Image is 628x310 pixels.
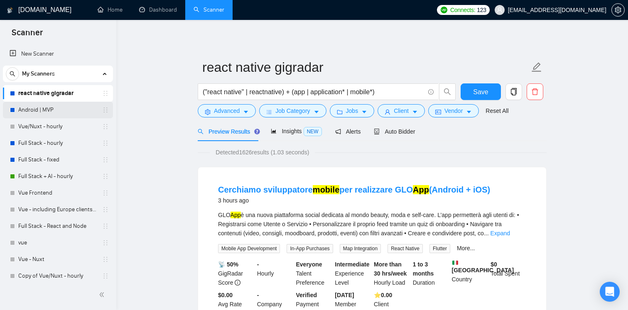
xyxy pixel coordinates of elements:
[374,128,415,135] span: Auto Bidder
[466,109,472,115] span: caret-down
[6,67,19,81] button: search
[255,260,294,287] div: Hourly
[372,260,411,287] div: Hourly Load
[378,104,425,117] button: userClientcaret-down
[102,123,109,130] span: holder
[333,260,372,287] div: Experience Level
[531,62,542,73] span: edit
[411,260,450,287] div: Duration
[102,90,109,97] span: holder
[313,185,339,194] mark: mobile
[506,88,522,95] span: copy
[102,190,109,196] span: holder
[18,268,97,284] a: Copy of Vue/Nuxt - hourly
[203,87,424,97] input: Search Freelance Jobs...
[18,135,97,151] a: Full Stack - hourly
[385,109,390,115] span: user
[98,6,123,13] a: homeHome
[296,292,317,298] b: Verified
[198,129,204,134] span: search
[18,201,97,218] a: Vue - including Europe clients | only search title
[218,244,280,253] span: Mobile App Development
[275,106,310,115] span: Job Category
[102,273,109,279] span: holder
[22,66,55,82] span: My Scanners
[439,88,455,95] span: search
[216,260,255,287] div: GigRadar Score
[330,104,375,117] button: folderJobscaret-down
[198,128,258,135] span: Preview Results
[253,128,261,135] div: Tooltip anchor
[235,280,240,286] span: info-circle
[102,206,109,213] span: holder
[337,109,343,115] span: folder
[304,127,322,136] span: NEW
[388,244,423,253] span: React Native
[259,104,326,117] button: barsJob Categorycaret-down
[7,4,13,17] img: logo
[271,128,277,134] span: area-chart
[497,7,503,13] span: user
[335,128,361,135] span: Alerts
[505,83,522,100] button: copy
[413,185,429,194] mark: App
[439,83,456,100] button: search
[491,230,510,237] a: Expand
[139,6,177,13] a: dashboardDashboard
[6,71,19,77] span: search
[441,7,447,13] img: upwork-logo.png
[102,256,109,263] span: holder
[428,89,434,95] span: info-circle
[18,102,97,118] a: Android | MVP
[18,118,97,135] a: Vue/Nuxt - hourly
[102,239,109,246] span: holder
[489,260,528,287] div: Total Spent
[18,251,97,268] a: Vue - Nuxt
[374,292,392,298] b: ⭐️ 0.00
[611,7,625,13] a: setting
[335,292,354,298] b: [DATE]
[346,106,358,115] span: Jobs
[10,46,106,62] a: New Scanner
[218,261,238,268] b: 📡 50%
[218,195,490,205] div: 3 hours ago
[99,290,107,299] span: double-left
[218,210,526,238] div: GLO è una nuova piattaforma social dedicata al mondo beauty, moda e self-care. L’app permetterà a...
[314,109,319,115] span: caret-down
[231,212,241,218] mark: App
[218,185,490,194] a: Cerchiamo sviluppatoremobileper realizzare GLOApp(Android + iOS)
[412,109,418,115] span: caret-down
[450,5,475,15] span: Connects:
[257,261,259,268] b: -
[413,261,434,277] b: 1 to 3 months
[294,260,334,287] div: Talent Preference
[340,244,381,253] span: Map Integration
[335,129,341,134] span: notification
[271,128,321,134] span: Insights
[243,109,249,115] span: caret-down
[287,244,333,253] span: In-App Purchases
[257,292,259,298] b: -
[296,261,322,268] b: Everyone
[266,109,272,115] span: bars
[202,57,530,78] input: Scanner name...
[457,245,475,251] a: More...
[3,46,113,62] li: New Scanner
[102,173,109,180] span: holder
[335,261,369,268] b: Intermediate
[205,109,211,115] span: setting
[361,109,367,115] span: caret-down
[102,156,109,163] span: holder
[102,223,109,229] span: holder
[394,106,409,115] span: Client
[450,260,489,287] div: Country
[5,27,49,44] span: Scanner
[18,218,97,234] a: Full Stack - React and Node
[428,104,479,117] button: idcardVendorcaret-down
[198,104,256,117] button: settingAdvancedcaret-down
[18,234,97,251] a: vue
[452,260,514,273] b: [GEOGRAPHIC_DATA]
[102,140,109,146] span: holder
[473,87,488,97] span: Save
